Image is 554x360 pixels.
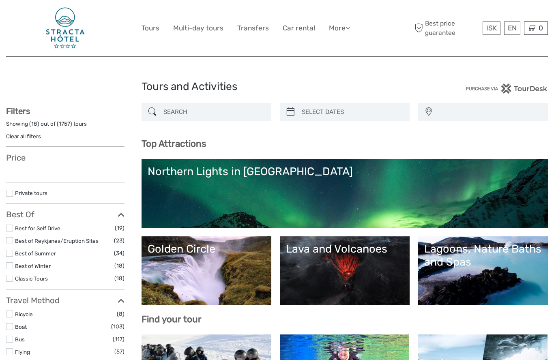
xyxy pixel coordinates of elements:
span: ISK [486,24,497,32]
div: Lava and Volcanoes [286,242,404,255]
h3: Travel Method [6,296,125,305]
a: Private tours [15,190,47,196]
a: Northern Lights in [GEOGRAPHIC_DATA] [148,165,542,222]
a: Car rental [283,22,315,34]
a: Boat [15,324,27,330]
input: SEARCH [160,105,267,119]
span: (103) [111,322,125,331]
div: Lagoons, Nature Baths and Spas [424,242,542,269]
img: 406-be0f0059-ddf2-408f-a541-279631290b14_logo_big.jpg [44,6,86,50]
a: Tours [142,22,159,34]
a: Best of Summer [15,250,56,257]
span: (117) [113,334,125,344]
label: 18 [31,120,37,128]
a: Best for Self Drive [15,225,60,231]
h3: Price [6,153,125,163]
a: Lava and Volcanoes [286,242,404,299]
div: Northern Lights in [GEOGRAPHIC_DATA] [148,165,542,178]
span: (23) [114,236,125,245]
a: Best of Reykjanes/Eruption Sites [15,238,99,244]
a: Clear all filters [6,133,41,139]
strong: Filters [6,106,30,116]
img: PurchaseViaTourDesk.png [466,84,548,94]
b: Find your tour [142,314,202,325]
div: Showing ( ) out of ( ) tours [6,120,125,133]
span: Best price guarantee [412,19,481,37]
a: Lagoons, Nature Baths and Spas [424,242,542,299]
a: Best of Winter [15,263,51,269]
input: SELECT DATES [298,105,406,119]
a: Transfers [237,22,269,34]
div: EN [504,21,520,35]
a: Classic Tours [15,275,48,282]
label: 1757 [59,120,70,128]
h3: Best Of [6,210,125,219]
b: Top Attractions [142,138,206,149]
h1: Tours and Activities [142,80,412,93]
a: Multi-day tours [173,22,223,34]
span: (57) [114,347,125,356]
span: (19) [115,223,125,233]
a: Bus [15,336,25,343]
a: Flying [15,349,30,355]
a: Golden Circle [148,242,265,299]
a: Bicycle [15,311,33,317]
div: Golden Circle [148,242,265,255]
span: (18) [114,261,125,270]
span: 0 [537,24,544,32]
span: (34) [114,249,125,258]
span: (8) [117,309,125,319]
span: (18) [114,274,125,283]
a: More [329,22,350,34]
